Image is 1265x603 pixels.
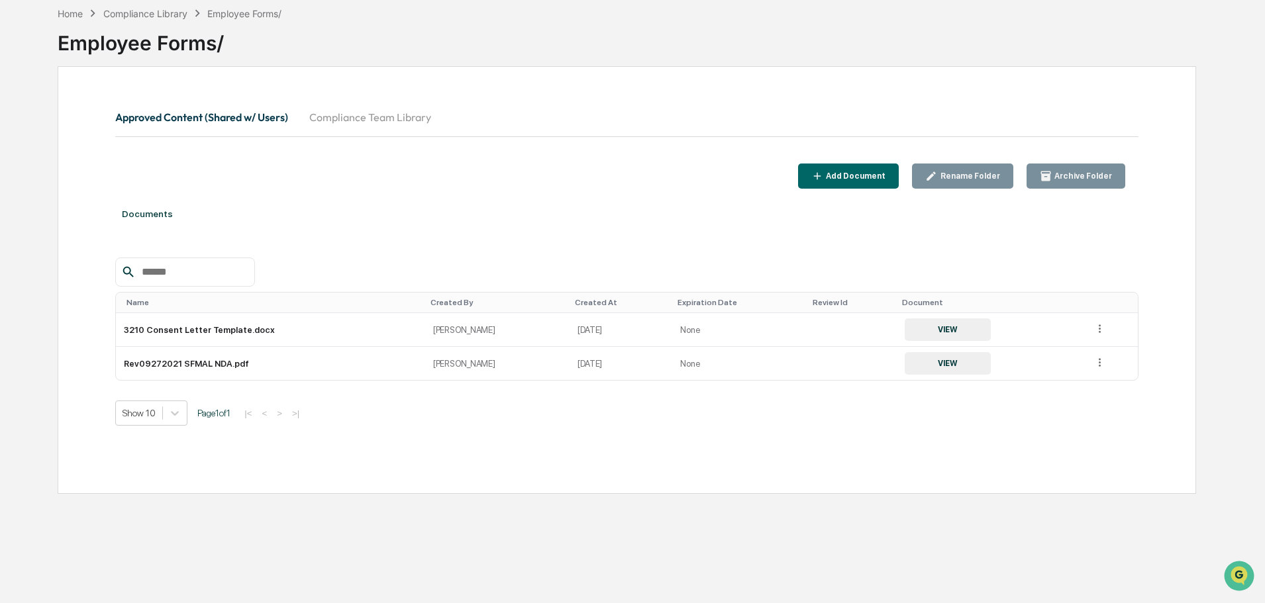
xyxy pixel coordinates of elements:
[905,318,991,341] button: VIEW
[13,28,241,49] p: How can we help?
[207,8,281,19] div: Employee Forms/
[299,101,442,133] button: Compliance Team Library
[96,168,107,179] div: 🗄️
[115,195,1138,232] div: Documents
[13,101,37,125] img: 1746055101610-c473b297-6a78-478c-a979-82029cc54cd1
[258,408,271,419] button: <
[798,163,899,189] button: Add Document
[570,347,673,380] td: [DATE]
[425,313,570,347] td: [PERSON_NAME]
[103,8,187,19] div: Compliance Library
[58,21,1196,55] div: Employee Forms/
[1027,163,1126,189] button: Archive Folder
[116,313,425,347] td: 3210 Consent Letter Template.docx
[575,298,668,307] div: Toggle SortBy
[240,408,256,419] button: |<
[91,162,170,185] a: 🗄️Attestations
[26,192,83,205] span: Data Lookup
[1096,298,1133,307] div: Toggle SortBy
[13,193,24,204] div: 🔎
[905,352,991,375] button: VIEW
[225,105,241,121] button: Start new chat
[813,298,891,307] div: Toggle SortBy
[132,224,160,234] span: Pylon
[8,162,91,185] a: 🖐️Preclearance
[672,313,807,347] td: None
[197,408,230,418] span: Page 1 of 1
[678,298,802,307] div: Toggle SortBy
[425,347,570,380] td: [PERSON_NAME]
[115,101,1138,133] div: secondary tabs example
[912,163,1013,189] button: Rename Folder
[273,408,286,419] button: >
[672,347,807,380] td: None
[26,167,85,180] span: Preclearance
[570,313,673,347] td: [DATE]
[430,298,564,307] div: Toggle SortBy
[45,101,217,115] div: Start new chat
[13,168,24,179] div: 🖐️
[288,408,303,419] button: >|
[1052,171,1112,181] div: Archive Folder
[109,167,164,180] span: Attestations
[116,347,425,380] td: Rev09272021 SFMAL NDA.pdf
[938,171,1000,181] div: Rename Folder
[902,298,1080,307] div: Toggle SortBy
[1223,559,1258,595] iframe: Open customer support
[58,8,83,19] div: Home
[8,187,89,210] a: 🔎Data Lookup
[45,115,168,125] div: We're available if you need us!
[126,298,420,307] div: Toggle SortBy
[115,101,299,133] button: Approved Content (Shared w/ Users)
[823,171,885,181] div: Add Document
[93,224,160,234] a: Powered byPylon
